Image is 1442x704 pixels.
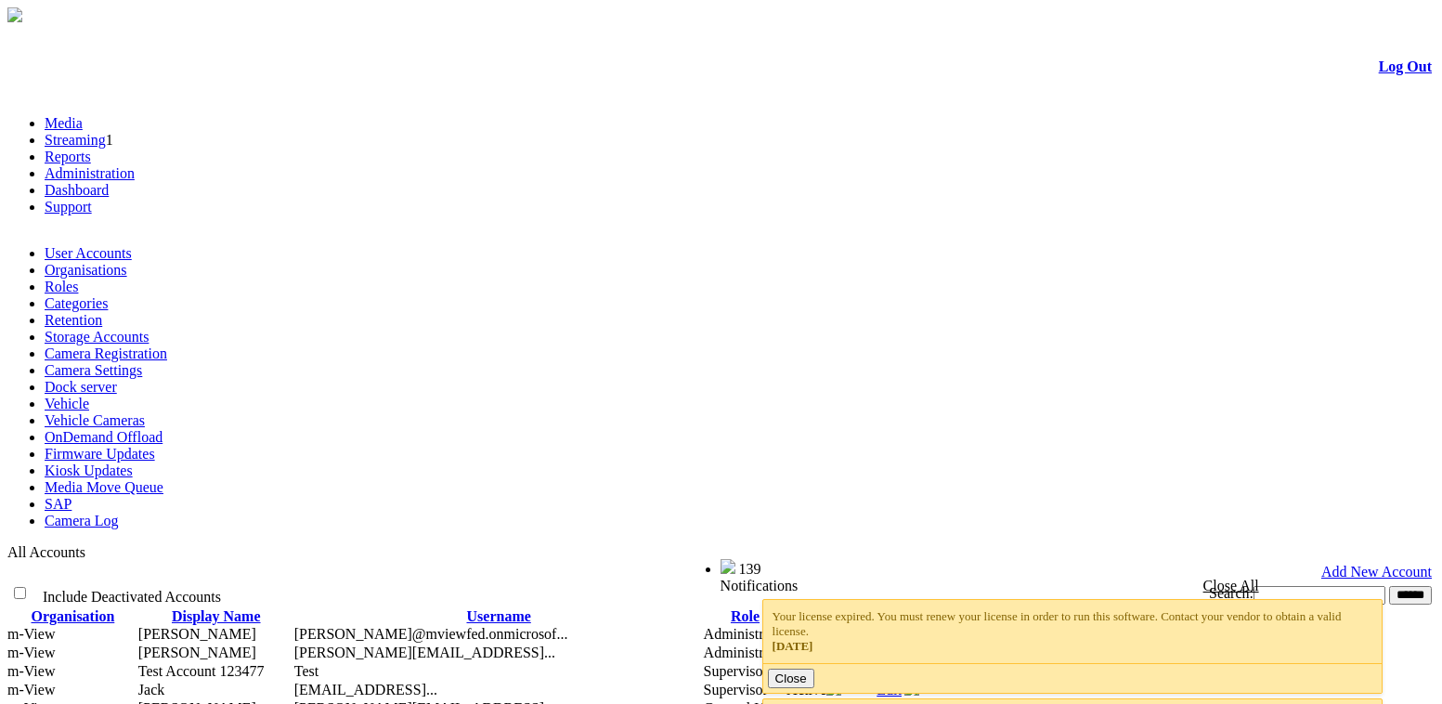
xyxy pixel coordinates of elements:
[172,608,261,624] a: Display Name
[467,608,531,624] a: Username
[45,463,133,478] a: Kiosk Updates
[45,199,92,215] a: Support
[45,396,89,411] a: Vehicle
[773,639,813,653] span: [DATE]
[1379,59,1432,74] a: Log Out
[7,645,55,660] span: m-View
[45,182,109,198] a: Dashboard
[721,578,1396,594] div: Notifications
[45,115,83,131] a: Media
[7,682,55,697] span: m-View
[45,379,117,395] a: Dock server
[32,608,115,624] a: Organisation
[1203,578,1259,593] a: Close All
[45,165,135,181] a: Administration
[45,446,155,462] a: Firmware Updates
[45,496,71,512] a: SAP
[43,589,221,605] span: Include Deactivated Accounts
[138,626,256,642] span: Contact Method: SMS and Email
[45,279,78,294] a: Roles
[45,312,102,328] a: Retention
[138,682,164,697] span: Contact Method: SMS and Email
[45,132,106,148] a: Streaming
[45,329,149,345] a: Storage Accounts
[45,429,162,445] a: OnDemand Offload
[45,479,163,495] a: Media Move Queue
[45,345,167,361] a: Camera Registration
[721,559,735,574] img: bell25.png
[532,560,683,574] span: Welcome, Aqil (Administrator)
[45,262,127,278] a: Organisations
[294,626,568,642] span: jerri@mviewfed.onmicrosoft.com
[773,609,1373,654] div: Your license expired. You must renew your license in order to run this software. Contact your ven...
[294,663,318,679] span: Test
[45,412,145,428] a: Vehicle Cameras
[7,7,22,22] img: arrow-3.png
[106,132,113,148] span: 1
[7,626,55,642] span: m-View
[45,295,108,311] a: Categories
[138,645,256,660] span: Contact Method: SMS and Email
[768,669,814,688] button: Close
[138,663,265,679] span: Contact Method: SMS and Email
[7,544,85,560] span: All Accounts
[45,149,91,164] a: Reports
[739,561,761,577] span: 139
[294,645,555,660] span: jill@mviewfed.onmicrosoft.com
[45,362,142,378] a: Camera Settings
[45,245,132,261] a: User Accounts
[45,513,119,528] a: Camera Log
[7,663,55,679] span: m-View
[294,682,437,697] span: jack@mviewfed.onmicrosoft.com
